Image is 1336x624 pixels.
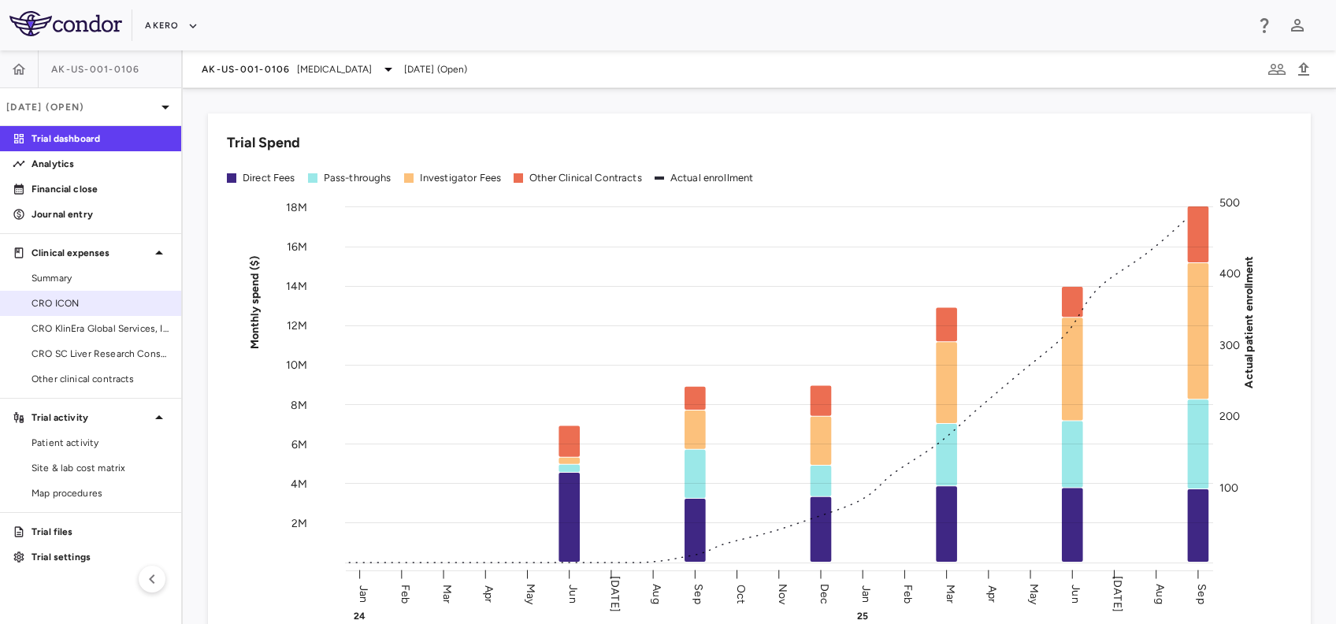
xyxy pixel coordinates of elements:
tspan: 400 [1219,267,1241,280]
tspan: 200 [1219,410,1240,423]
span: Summary [32,271,169,285]
tspan: 8M [291,398,307,411]
tspan: 10M [286,358,307,372]
img: logo-full-BYUhSk78.svg [9,11,122,36]
text: Jan [859,585,873,602]
div: Other Clinical Contracts [529,171,642,185]
span: AK-US-001-0106 [202,63,291,76]
text: Feb [901,584,915,603]
tspan: 12M [287,319,307,332]
div: Actual enrollment [670,171,754,185]
text: [DATE] [1111,576,1124,612]
tspan: 18M [286,200,307,214]
span: CRO ICON [32,296,169,310]
text: Jun [566,585,580,603]
tspan: Monthly spend ($) [248,255,262,349]
text: Dec [818,583,831,604]
p: Financial close [32,182,169,196]
tspan: 6M [291,437,307,451]
text: 25 [857,611,868,622]
div: Investigator Fees [420,171,502,185]
tspan: 500 [1219,196,1240,210]
text: Sep [1195,584,1208,604]
div: Direct Fees [243,171,295,185]
text: Mar [440,584,454,603]
p: Analytics [32,157,169,171]
tspan: 4M [291,477,307,490]
p: Trial settings [32,550,169,564]
div: Pass-throughs [324,171,392,185]
text: [DATE] [608,576,622,612]
span: Other clinical contracts [32,372,169,386]
span: Site & lab cost matrix [32,461,169,475]
text: Oct [734,584,748,603]
p: [DATE] (Open) [6,100,156,114]
text: Feb [399,584,412,603]
tspan: 300 [1219,338,1240,351]
tspan: 14M [286,280,307,293]
p: Trial files [32,525,169,539]
text: May [1027,583,1041,604]
p: Trial dashboard [32,132,169,146]
span: [DATE] (Open) [404,62,468,76]
p: Clinical expenses [32,246,150,260]
text: Aug [650,584,663,604]
span: AK-US-001-0106 [51,63,140,76]
span: CRO KlinEra Global Services, Inc [32,321,169,336]
text: Jan [357,585,370,602]
p: Journal entry [32,207,169,221]
span: CRO SC Liver Research Consortium LLC [32,347,169,361]
text: Apr [985,585,999,602]
text: Sep [692,584,705,604]
text: Apr [482,585,495,602]
text: Aug [1153,584,1167,604]
tspan: 2M [291,516,307,529]
text: May [524,583,537,604]
tspan: 16M [287,240,307,254]
p: Trial activity [32,410,150,425]
span: [MEDICAL_DATA] [297,62,373,76]
span: Patient activity [32,436,169,450]
text: Jun [1069,585,1082,603]
h6: Trial Spend [227,132,300,154]
tspan: Actual patient enrollment [1242,255,1256,388]
text: Mar [944,584,957,603]
tspan: 100 [1219,481,1238,494]
text: Nov [776,583,789,604]
span: Map procedures [32,486,169,500]
button: Akero [145,13,198,39]
text: 24 [354,611,366,622]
